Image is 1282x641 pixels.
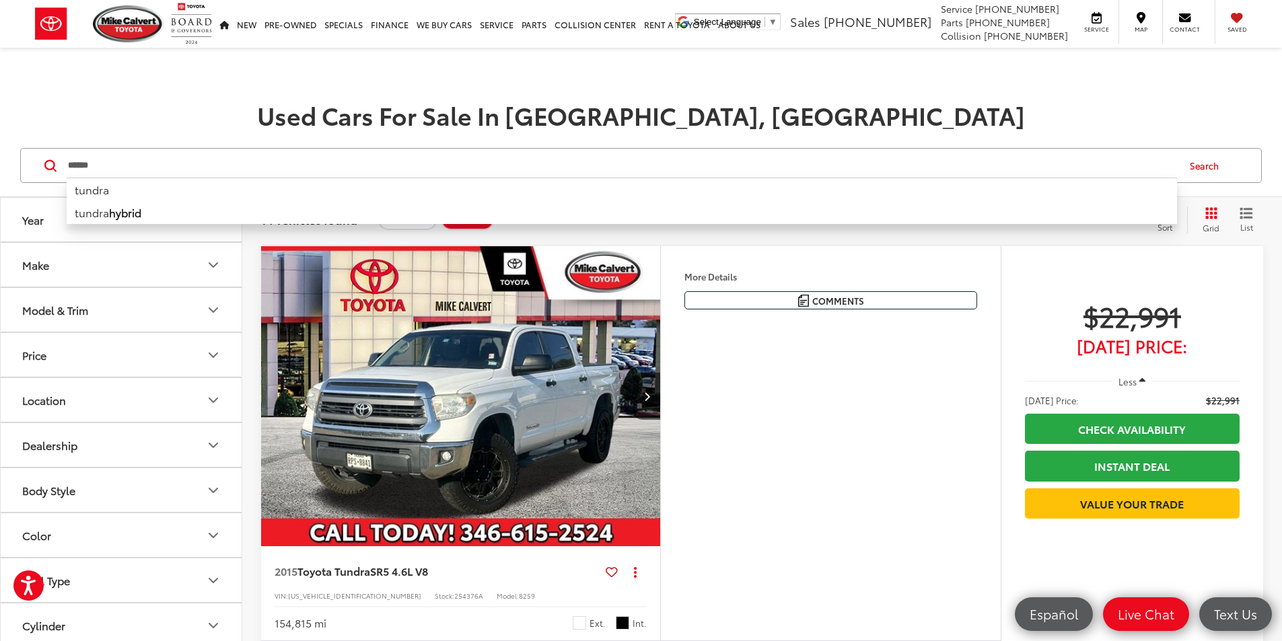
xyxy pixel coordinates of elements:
b: hybrid [109,204,141,220]
span: Less [1118,375,1137,387]
div: Make [205,257,221,273]
h4: More Details [684,272,977,281]
span: Service [1081,25,1112,34]
span: Parts [941,15,963,29]
div: Color [205,527,221,543]
button: Grid View [1187,206,1230,233]
a: 2015Toyota TundraSR5 4.6L V8 [275,564,600,578]
span: 2015 [275,563,297,578]
span: Comments [812,295,864,307]
a: Value Your Trade [1025,488,1240,519]
span: $22,991 [1206,393,1240,407]
div: Price [22,348,46,361]
a: Instant Deal [1025,451,1240,481]
span: 254376A [454,591,483,601]
li: tundra [67,178,1177,201]
span: ​ [764,17,765,27]
span: Collision [941,29,981,42]
span: Sort [1158,221,1172,233]
button: DealershipDealership [1,423,243,467]
span: Ext. [590,617,606,630]
span: [PHONE_NUMBER] [984,29,1068,42]
a: Text Us [1199,597,1272,631]
div: Cylinder [22,619,65,632]
span: Live Chat [1111,605,1181,622]
button: MakeMake [1,243,243,287]
span: Stock: [435,591,454,601]
button: Model & TrimModel & Trim [1,288,243,332]
button: Next image [633,373,660,420]
span: White [573,616,586,630]
span: 8259 [519,591,535,601]
a: Check Availability [1025,414,1240,444]
span: Toyota Tundra [297,563,370,578]
div: 154,815 mi [275,615,326,631]
span: List [1240,221,1253,233]
span: Clear All [450,215,486,226]
div: Price [205,347,221,363]
div: 2015 Toyota Tundra SR5 4.6L V8 0 [260,246,662,546]
button: List View [1230,206,1263,233]
span: [US_VEHICLE_IDENTIFICATION_NUMBER] [288,591,421,601]
span: [DATE] Price: [1025,339,1240,352]
span: Grid [1203,222,1219,233]
span: Contact [1170,25,1200,34]
span: Text Us [1207,605,1264,622]
div: Body Style [22,484,75,496]
span: [PHONE_NUMBER] [975,2,1059,15]
button: Less [1112,369,1153,393]
span: Español [1023,605,1085,622]
span: Sales [790,13,820,30]
button: Comments [684,291,977,309]
button: Search [1177,149,1238,182]
div: Cylinder [205,617,221,634]
div: Dealership [22,439,77,451]
button: Fuel TypeFuel Type [1,558,243,602]
div: Fuel Type [205,572,221,589]
div: Body Style [205,482,221,498]
button: YearYear [1,198,243,241]
button: LocationLocation [1,378,243,422]
a: 2015 Toyota Tundra SR5 4.6L V82015 Toyota Tundra SR5 4.6L V82015 Toyota Tundra SR5 4.6L V82015 To... [260,246,662,546]
div: Model & Trim [22,303,88,316]
a: Live Chat [1103,597,1189,631]
span: Model: [497,591,519,601]
button: ColorColor [1,513,243,557]
span: [PHONE_NUMBER] [824,13,931,30]
div: Fuel Type [22,574,70,587]
img: Comments [798,295,809,306]
div: Dealership [205,437,221,453]
button: Actions [623,560,647,583]
span: ▼ [769,17,777,27]
span: Map [1126,25,1155,34]
span: SR5 4.6L V8 [370,563,428,578]
img: 2015 Toyota Tundra SR5 4.6L V8 [260,246,662,547]
div: Color [22,529,51,541]
span: VIN: [275,591,288,601]
div: Location [205,392,221,408]
div: Model & Trim [205,302,221,318]
span: $22,991 [1025,299,1240,332]
div: Year [22,213,44,226]
img: Mike Calvert Toyota [93,5,164,42]
span: [DATE] Price: [1025,393,1079,407]
div: Make [22,258,49,271]
span: dropdown dots [634,566,637,577]
span: Service [941,2,972,15]
li: tundra [67,201,1177,224]
span: Saved [1222,25,1252,34]
span: Graphite [616,616,629,630]
div: Location [22,393,66,406]
button: PricePrice [1,333,243,377]
button: Body StyleBody Style [1,468,243,512]
a: Español [1015,597,1093,631]
input: Search by Make, Model, or Keyword [67,149,1177,182]
span: Int. [633,617,647,630]
span: [PHONE_NUMBER] [966,15,1050,29]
